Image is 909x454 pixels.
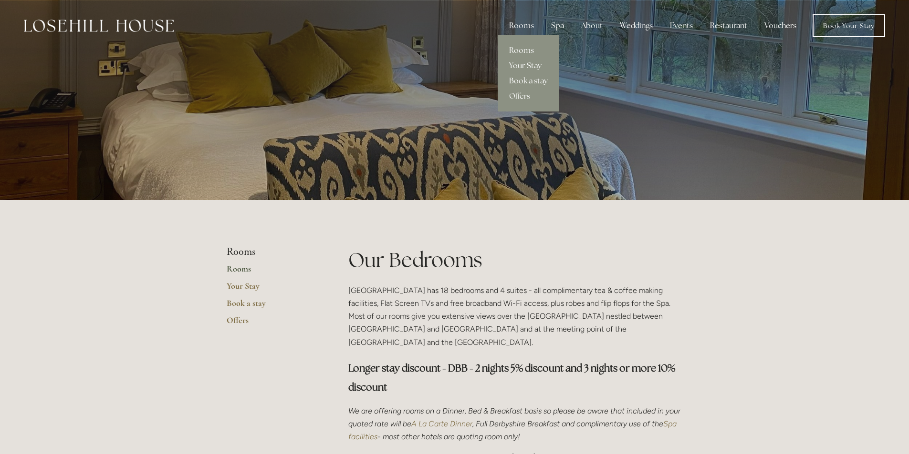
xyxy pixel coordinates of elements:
a: Your Stay [227,281,318,298]
div: Restaurant [702,16,755,35]
div: Weddings [612,16,660,35]
p: [GEOGRAPHIC_DATA] has 18 bedrooms and 4 suites - all complimentary tea & coffee making facilities... [348,284,683,349]
img: Losehill House [24,20,174,32]
em: - most other hotels are quoting room only! [377,432,520,441]
div: Rooms [502,16,542,35]
a: Book Your Stay [813,14,885,37]
em: We are offering rooms on a Dinner, Bed & Breakfast basis so please be aware that included in your... [348,406,682,428]
a: Book a stay [498,73,559,89]
div: About [574,16,610,35]
a: Your Stay [498,58,559,73]
div: Events [662,16,700,35]
em: , Full Derbyshire Breakfast and complimentary use of the [472,419,663,428]
a: Rooms [227,263,318,281]
a: Vouchers [757,16,804,35]
a: A La Carte Dinner [411,419,472,428]
a: Offers [498,89,559,104]
a: Offers [227,315,318,332]
a: Book a stay [227,298,318,315]
a: Rooms [498,43,559,58]
h1: Our Bedrooms [348,246,683,274]
strong: Longer stay discount - DBB - 2 nights 5% discount and 3 nights or more 10% discount [348,362,677,393]
div: Spa [543,16,572,35]
li: Rooms [227,246,318,258]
